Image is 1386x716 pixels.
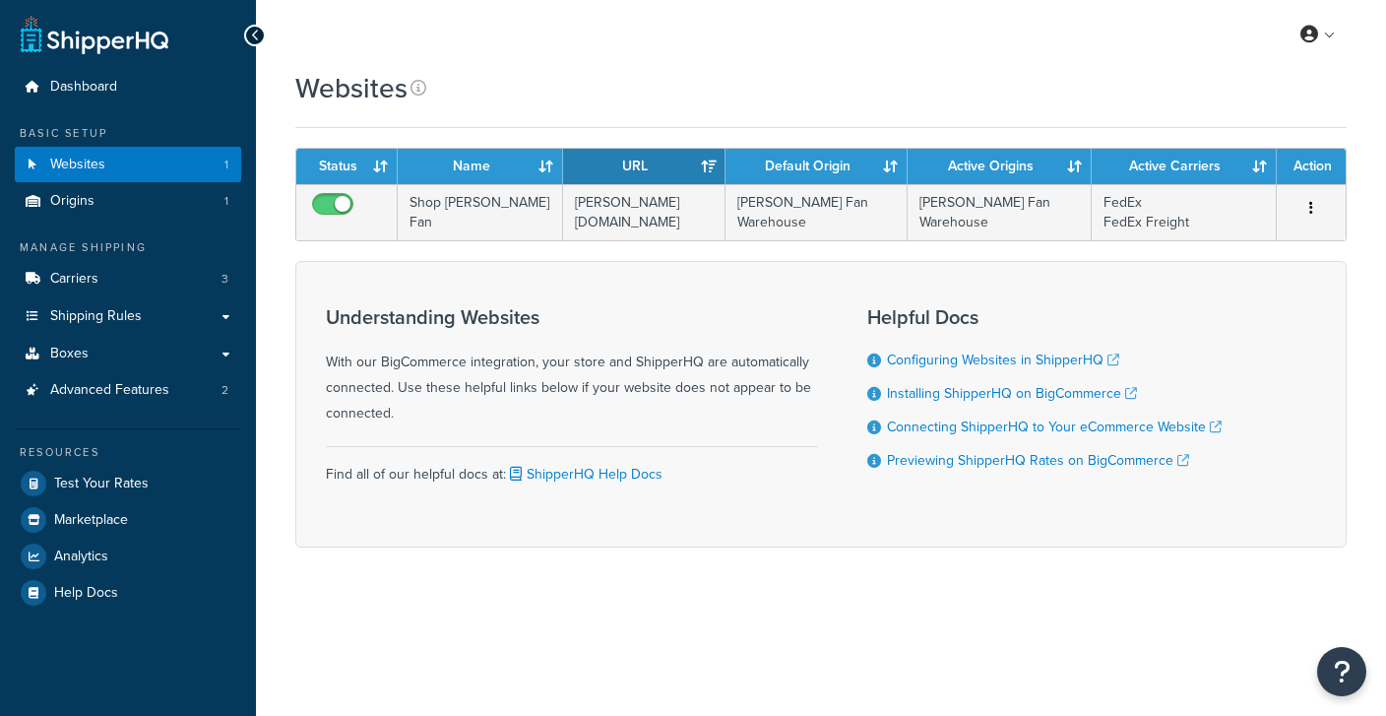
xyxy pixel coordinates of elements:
[15,261,241,297] a: Carriers 3
[50,382,169,399] span: Advanced Features
[295,69,408,107] h1: Websites
[1092,149,1277,184] th: Active Carriers: activate to sort column ascending
[887,383,1137,404] a: Installing ShipperHQ on BigCommerce
[887,350,1119,370] a: Configuring Websites in ShipperHQ
[326,306,818,426] div: With our BigCommerce integration, your store and ShipperHQ are automatically connected. Use these...
[1092,184,1277,240] td: FedEx FedEx Freight
[54,512,128,529] span: Marketplace
[563,184,724,240] td: [PERSON_NAME][DOMAIN_NAME]
[15,502,241,538] a: Marketplace
[15,125,241,142] div: Basic Setup
[398,184,563,240] td: Shop [PERSON_NAME] Fan
[867,306,1222,328] h3: Helpful Docs
[1317,647,1366,696] button: Open Resource Center
[15,239,241,256] div: Manage Shipping
[15,575,241,611] a: Help Docs
[296,149,398,184] th: Status: activate to sort column ascending
[725,184,909,240] td: [PERSON_NAME] Fan Warehouse
[326,446,818,488] div: Find all of our helpful docs at:
[50,157,105,173] span: Websites
[221,382,228,399] span: 2
[887,450,1189,471] a: Previewing ShipperHQ Rates on BigCommerce
[221,271,228,288] span: 3
[15,69,241,105] a: Dashboard
[15,147,241,183] a: Websites 1
[506,464,662,485] a: ShipperHQ Help Docs
[15,444,241,461] div: Resources
[725,149,909,184] th: Default Origin: activate to sort column ascending
[15,466,241,501] a: Test Your Rates
[908,149,1092,184] th: Active Origins: activate to sort column ascending
[15,372,241,409] li: Advanced Features
[50,346,89,362] span: Boxes
[50,308,142,325] span: Shipping Rules
[21,15,168,54] a: ShipperHQ Home
[908,184,1092,240] td: [PERSON_NAME] Fan Warehouse
[54,549,108,565] span: Analytics
[563,149,724,184] th: URL: activate to sort column ascending
[50,193,94,210] span: Origins
[15,261,241,297] li: Carriers
[15,336,241,372] a: Boxes
[54,476,149,492] span: Test Your Rates
[224,157,228,173] span: 1
[50,271,98,288] span: Carriers
[15,147,241,183] li: Websites
[326,306,818,328] h3: Understanding Websites
[50,79,117,96] span: Dashboard
[887,417,1222,437] a: Connecting ShipperHQ to Your eCommerce Website
[54,585,118,602] span: Help Docs
[1277,149,1346,184] th: Action
[15,183,241,220] a: Origins 1
[15,539,241,574] a: Analytics
[15,372,241,409] a: Advanced Features 2
[15,183,241,220] li: Origins
[15,298,241,335] a: Shipping Rules
[398,149,563,184] th: Name: activate to sort column ascending
[224,193,228,210] span: 1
